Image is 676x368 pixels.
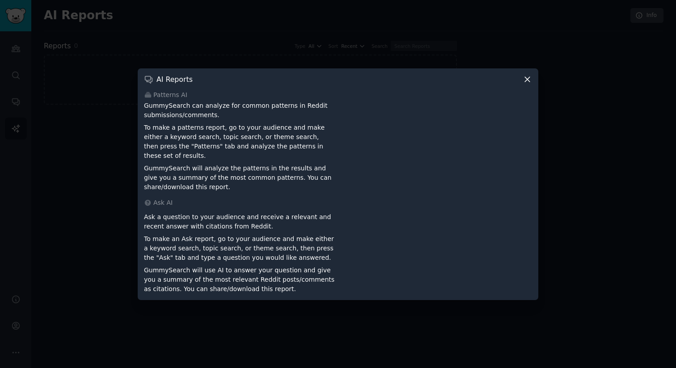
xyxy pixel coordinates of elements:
div: Ask AI [144,198,532,207]
iframe: YouTube video player [341,101,532,182]
h3: AI Reports [156,75,193,84]
p: GummySearch can analyze for common patterns in Reddit submissions/comments. [144,101,335,120]
p: To make a patterns report, go to your audience and make either a keyword search, topic search, or... [144,123,335,161]
p: GummySearch will use AI to answer your question and give you a summary of the most relevant Reddi... [144,266,335,294]
p: GummySearch will analyze the patterns in the results and give you a summary of the most common pa... [144,164,335,192]
p: Ask a question to your audience and receive a relevant and recent answer with citations from Reddit. [144,212,335,231]
p: To make an Ask report, go to your audience and make either a keyword search, topic search, or the... [144,234,335,262]
div: Patterns AI [144,90,532,100]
